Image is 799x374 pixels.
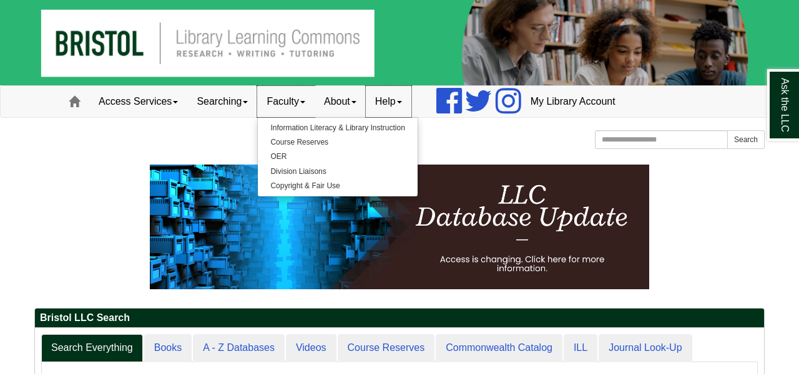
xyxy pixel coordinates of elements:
a: Commonwealth Catalog [436,334,562,362]
img: HTML tutorial [150,165,649,289]
a: Search Everything [41,334,143,362]
a: Journal Look-Up [599,334,692,362]
button: Search [727,130,765,149]
a: Course Reserves [338,334,435,362]
h2: Bristol LLC Search [35,309,764,328]
a: Access Services [89,86,187,117]
a: Course Reserves [258,135,417,150]
a: Help [366,86,411,117]
a: Videos [286,334,336,362]
a: Books [144,334,192,362]
a: My Library Account [521,86,625,117]
a: About [315,86,366,117]
a: ILL [564,334,597,362]
a: A - Z Databases [193,334,285,362]
a: Copyright & Fair Use [258,179,417,193]
a: Searching [187,86,257,117]
a: OER [258,150,417,164]
a: Division Liaisons [258,165,417,179]
a: Information Literacy & Library Instruction [258,121,417,135]
a: Faculty [257,86,315,117]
